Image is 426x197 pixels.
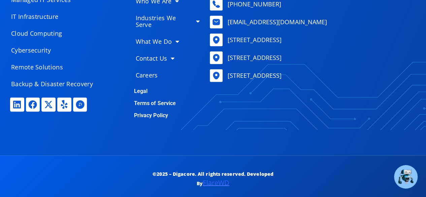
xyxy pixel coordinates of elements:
[210,33,413,46] a: [STREET_ADDRESS]
[226,17,327,27] span: [EMAIL_ADDRESS][DOMAIN_NAME]
[134,88,148,94] a: Legal
[210,15,413,28] a: [EMAIL_ADDRESS][DOMAIN_NAME]
[4,77,105,91] a: Backup & Disaster Recovery
[129,11,206,31] a: Industries We Serve
[4,43,105,57] a: Cybersecurity
[129,68,206,82] a: Careers
[150,169,276,189] p: ©2025 – Digacore. All rights reserved. Developed By
[210,51,413,64] a: [STREET_ADDRESS]
[203,178,229,187] a: FlareWD
[226,35,282,45] span: [STREET_ADDRESS]
[134,100,176,106] a: Terms of Service
[4,10,105,23] a: IT Infrastructure
[134,112,168,119] a: Privacy Policy
[226,53,282,63] span: [STREET_ADDRESS]
[129,52,206,65] a: Contact Us
[4,27,105,40] a: Cloud Computing
[210,69,413,82] a: [STREET_ADDRESS]
[129,35,206,48] a: What We Do
[226,70,282,80] span: [STREET_ADDRESS]
[4,60,105,74] a: Remote Solutions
